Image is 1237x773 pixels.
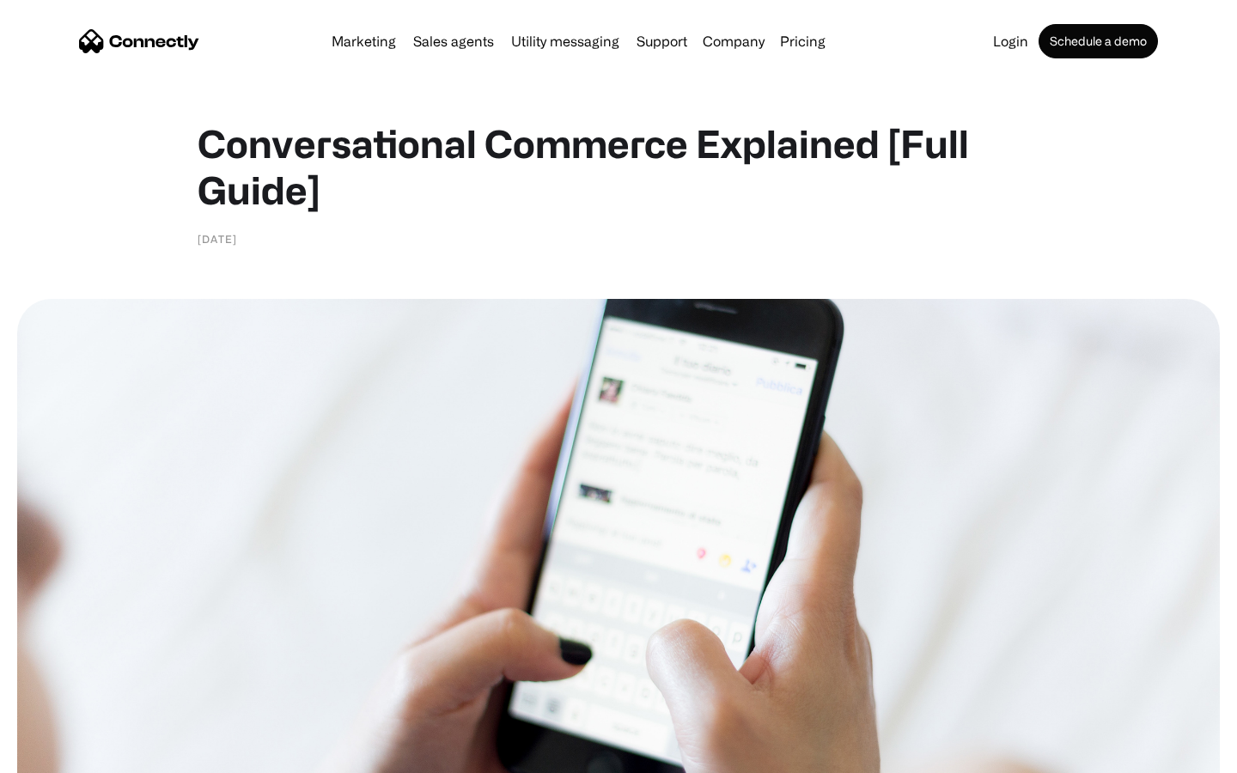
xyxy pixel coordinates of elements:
div: [DATE] [198,230,237,247]
div: Company [698,29,770,53]
a: Schedule a demo [1039,24,1158,58]
a: Support [630,34,694,48]
a: Utility messaging [504,34,626,48]
a: Pricing [773,34,832,48]
a: home [79,28,199,54]
a: Login [986,34,1035,48]
a: Marketing [325,34,403,48]
a: Sales agents [406,34,501,48]
h1: Conversational Commerce Explained [Full Guide] [198,120,1039,213]
div: Company [703,29,765,53]
aside: Language selected: English [17,743,103,767]
ul: Language list [34,743,103,767]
